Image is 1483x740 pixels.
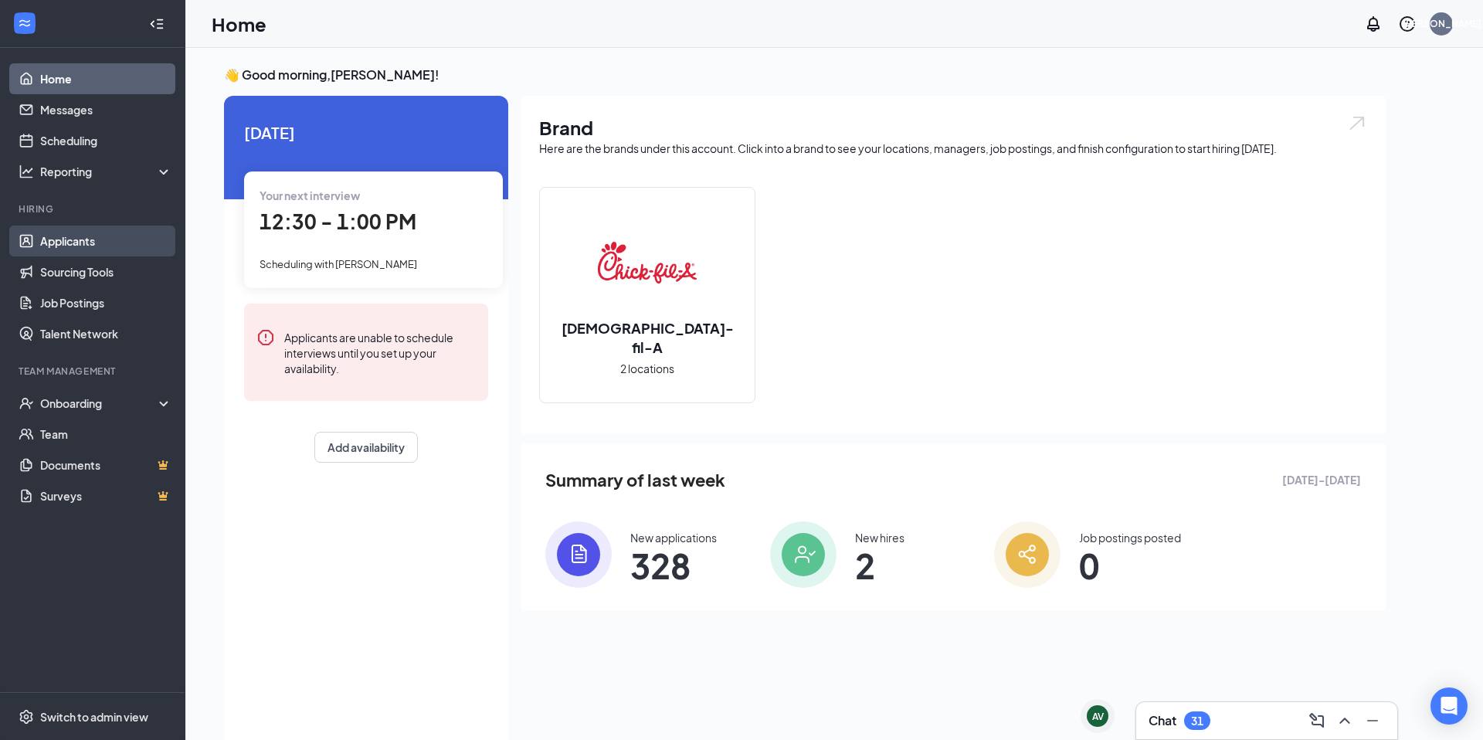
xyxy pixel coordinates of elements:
button: ChevronUp [1332,708,1357,733]
h2: [DEMOGRAPHIC_DATA]-fil-A [540,318,755,357]
svg: Notifications [1364,15,1383,33]
svg: QuestionInfo [1398,15,1417,33]
h1: Home [212,11,266,37]
div: New applications [630,530,717,545]
span: [DATE] [244,121,488,144]
div: Applicants are unable to schedule interviews until you set up your availability. [284,328,476,376]
div: Onboarding [40,395,159,411]
a: Scheduling [40,125,172,156]
div: Open Intercom Messenger [1430,687,1468,725]
div: [PERSON_NAME] [1402,17,1481,30]
div: 31 [1191,715,1203,728]
img: Chick-fil-A [598,213,697,312]
span: Your next interview [260,188,360,202]
img: icon [994,521,1060,588]
button: ComposeMessage [1305,708,1329,733]
span: 328 [630,552,717,579]
img: open.6027fd2a22e1237b5b06.svg [1347,114,1367,132]
h1: Brand [539,114,1367,141]
span: Scheduling with [PERSON_NAME] [260,258,417,270]
div: Team Management [19,365,169,378]
span: 2 [855,552,904,579]
img: icon [545,521,612,588]
button: Add availability [314,432,418,463]
div: AV [1092,710,1104,723]
span: [DATE] - [DATE] [1282,471,1361,488]
span: 2 locations [620,360,674,377]
a: Job Postings [40,287,172,318]
a: Messages [40,94,172,125]
svg: WorkstreamLogo [17,15,32,31]
div: Switch to admin view [40,709,148,725]
svg: ComposeMessage [1308,711,1326,730]
svg: Analysis [19,164,34,179]
a: Team [40,419,172,450]
div: Here are the brands under this account. Click into a brand to see your locations, managers, job p... [539,141,1367,156]
span: Summary of last week [545,467,725,494]
a: SurveysCrown [40,480,172,511]
div: Reporting [40,164,173,179]
svg: UserCheck [19,395,34,411]
span: 0 [1079,552,1181,579]
a: Home [40,63,172,94]
svg: Collapse [149,16,165,32]
div: Job postings posted [1079,530,1181,545]
a: Applicants [40,226,172,256]
img: icon [770,521,837,588]
div: New hires [855,530,904,545]
h3: Chat [1149,712,1176,729]
a: Sourcing Tools [40,256,172,287]
svg: Minimize [1363,711,1382,730]
h3: 👋 Good morning, [PERSON_NAME] ! [224,66,1386,83]
div: Hiring [19,202,169,216]
svg: ChevronUp [1335,711,1354,730]
a: DocumentsCrown [40,450,172,480]
a: Talent Network [40,318,172,349]
svg: Error [256,328,275,347]
span: 12:30 - 1:00 PM [260,209,416,234]
button: Minimize [1360,708,1385,733]
svg: Settings [19,709,34,725]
